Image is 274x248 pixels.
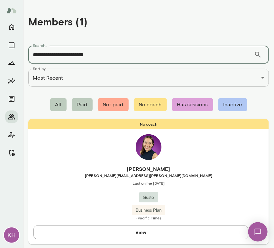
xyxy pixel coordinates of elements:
[33,66,46,71] label: Sort by
[5,39,18,51] button: Sessions
[132,207,165,214] span: Business Plan
[136,134,161,160] img: Rehana Manejwala
[5,146,18,159] button: Manage
[172,98,213,111] span: Has sessions
[139,194,158,201] span: Gusto
[28,15,87,28] h4: Members (1)
[4,227,19,243] div: KH
[98,98,129,111] span: Not paid
[33,226,248,239] button: View
[28,69,269,87] div: Most Recent
[5,93,18,105] button: Documents
[28,215,269,220] span: (Pacific Time)
[72,98,93,111] span: Paid
[5,21,18,33] button: Home
[28,181,269,186] span: Last online [DATE]
[33,43,48,48] label: Search...
[28,119,269,129] span: No coach
[28,173,269,178] span: [PERSON_NAME][EMAIL_ADDRESS][PERSON_NAME][DOMAIN_NAME]
[5,57,18,69] button: Growth Plan
[5,128,18,141] button: Client app
[5,111,18,123] button: Members
[134,98,167,111] span: No coach
[218,98,247,111] span: Inactive
[28,165,269,173] h6: [PERSON_NAME]
[50,98,67,111] span: All
[6,4,17,16] img: Mento
[5,75,18,87] button: Insights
